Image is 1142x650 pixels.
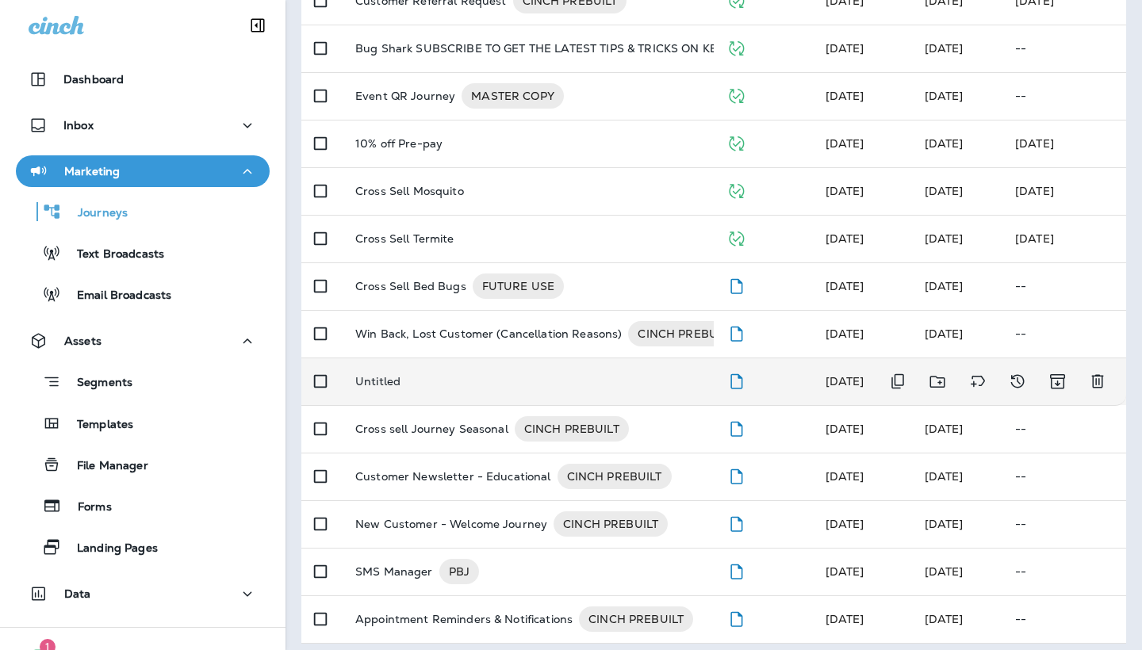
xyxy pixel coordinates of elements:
span: Frank Carreno [925,327,964,341]
span: Published [726,87,746,101]
button: Segments [16,365,270,399]
p: Appointment Reminders & Notifications [355,606,573,632]
p: -- [1015,565,1113,578]
span: Draft [726,610,746,625]
span: Frank Carreno [925,136,964,151]
button: Marketing [16,155,270,187]
span: Frank Carreno [925,517,964,531]
button: Archive [1041,365,1074,398]
button: Move to folder [922,365,954,398]
span: Published [726,182,746,197]
div: CINCH PREBUILT [558,464,672,489]
span: Frank Carreno [826,279,864,293]
p: Data [64,587,91,600]
span: Frank Carreno [925,422,964,436]
span: Draft [726,468,746,482]
button: Delete [1082,365,1113,398]
div: CINCH PREBUILT [515,416,629,442]
span: Caitlyn Wade [826,184,864,198]
span: CINCH PREBUILT [554,516,668,532]
span: Draft [726,325,746,339]
span: Caitlyn Wade [826,136,864,151]
span: Frank Carreno [826,327,864,341]
span: Frank Carreno [925,469,964,484]
span: Frank Carreno [826,89,864,103]
div: PBJ [439,559,479,584]
button: Email Broadcasts [16,277,270,311]
button: Dashboard [16,63,270,95]
div: CINCH PREBUILT [579,606,693,632]
div: MASTER COPY [462,83,564,109]
p: Assets [64,335,102,347]
span: Published [726,230,746,244]
p: Landing Pages [61,541,158,556]
p: Bug Shark SUBSCRIBE TO GET THE LATEST TIPS & TRICKS ON KEEPING PESTS OUT [355,42,818,55]
p: Cross Sell Termite [355,232,454,245]
p: -- [1015,327,1113,340]
p: -- [1015,470,1113,483]
p: SMS Manager [355,559,433,584]
button: Templates [16,407,270,440]
span: Caitlyn Wade [826,231,864,246]
p: -- [1015,422,1113,435]
p: Dashboard [63,73,124,86]
span: MASTER COPY [462,88,564,104]
p: Cross sell Journey Seasonal [355,416,508,442]
p: Event QR Journey [355,83,455,109]
span: Draft [726,420,746,434]
button: Add tags [962,365,994,398]
span: PBJ [439,564,479,579]
p: Marketing [64,165,120,178]
p: -- [1015,90,1113,102]
span: Jason Munk [925,41,964,55]
span: Frank Carreno [925,279,964,293]
p: Segments [61,376,132,392]
p: -- [1015,280,1113,292]
button: Inbox [16,109,270,141]
button: Assets [16,325,270,357]
p: Win Back, Lost Customer (Cancellation Reasons) [355,321,622,346]
div: CINCH PREBUILT [554,511,668,537]
span: Draft [726,277,746,292]
button: Journeys [16,195,270,228]
p: Templates [61,418,133,433]
p: 10% off Pre-pay [355,137,443,150]
span: Frank Carreno [925,564,964,579]
p: -- [1015,42,1113,55]
span: Frank Carreno [826,564,864,579]
span: Frank Carreno [925,612,964,626]
span: Draft [726,563,746,577]
p: File Manager [61,459,148,474]
span: Published [726,40,746,54]
p: Email Broadcasts [61,289,171,304]
span: Frank Carreno [925,184,964,198]
span: Frank Carreno [826,517,864,531]
p: Forms [62,500,112,515]
button: Collapse Sidebar [236,10,280,41]
span: Frank Carreno [826,374,864,388]
div: CINCH PREBUILT [628,321,742,346]
span: Published [726,135,746,149]
span: Frank Carreno [826,469,864,484]
p: Untitled [355,375,400,388]
p: Cross Sell Bed Bugs [355,273,466,299]
span: Draft [726,373,746,387]
span: FUTURE USE [473,278,564,294]
button: Data [16,578,270,610]
span: CINCH PREBUILT [579,611,693,627]
p: Customer Newsletter - Educational [355,464,551,489]
p: Cross Sell Mosquito [355,185,464,197]
p: Inbox [63,119,94,132]
p: -- [1015,518,1113,530]
button: Text Broadcasts [16,236,270,270]
button: Duplicate [882,365,914,398]
span: CINCH PREBUILT [628,326,742,342]
span: Caitlyn Wade [826,41,864,55]
span: Frank Carreno [826,612,864,626]
button: Forms [16,489,270,522]
div: FUTURE USE [473,273,564,299]
span: Draft [726,515,746,530]
td: [DATE] [1002,167,1126,215]
p: -- [1015,613,1113,625]
td: [DATE] [1002,120,1126,167]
